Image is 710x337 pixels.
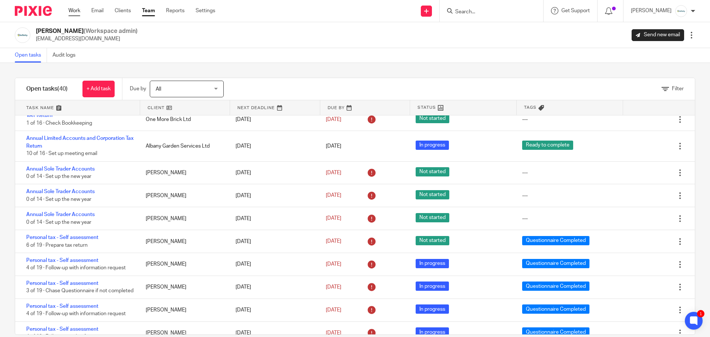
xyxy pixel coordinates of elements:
span: [DATE] [326,144,341,149]
span: 10 of 16 · Set up meeting email [26,151,97,156]
span: All [156,87,161,92]
div: [PERSON_NAME] [138,303,228,317]
a: Annual Sole Trader Accounts [26,212,95,217]
a: Clients [115,7,131,14]
a: VAT Return [26,113,53,118]
a: Email [91,7,104,14]
span: Tags [524,104,537,111]
div: [PERSON_NAME] [138,165,228,180]
img: Infinity%20Logo%20with%20Whitespace%20.png [675,5,687,17]
span: Questionnaire Completed [522,327,589,337]
h2: [PERSON_NAME] [36,27,138,35]
span: [DATE] [326,262,341,267]
span: In progress [416,141,449,150]
div: --- [522,215,528,222]
div: [PERSON_NAME] [138,257,228,272]
input: Search [454,9,521,16]
span: [DATE] [326,170,341,175]
div: One More Brick Ltd [138,112,228,127]
h1: Open tasks [26,85,68,93]
div: 1 [697,310,704,317]
div: [PERSON_NAME] [138,188,228,203]
a: Annual Sole Trader Accounts [26,166,95,172]
span: 1 of 16 · Check Bookkeeping [26,121,92,126]
span: Not started [416,167,449,176]
span: Questionnaire Completed [522,259,589,268]
span: Not started [416,190,449,199]
span: [DATE] [326,239,341,244]
div: [DATE] [228,280,318,294]
div: [DATE] [228,139,318,154]
span: Not started [416,236,449,245]
span: 6 of 19 · Prepare tax return [26,243,88,248]
span: Ready to complete [522,141,573,150]
a: Open tasks [15,48,47,63]
span: In progress [416,304,449,314]
span: [DATE] [326,216,341,221]
a: Personal tax - Self assessment [26,327,98,332]
span: [DATE] [326,193,341,198]
a: Annual Sole Trader Accounts [26,189,95,194]
span: 3 of 19 · Chase Questionnaire if not completed [26,289,133,294]
span: (40) [57,86,68,92]
span: Not started [416,213,449,222]
span: [DATE] [326,330,341,336]
span: In progress [416,327,449,337]
span: Questionnaire Completed [522,282,589,291]
div: Albany Garden Services Ltd [138,139,228,154]
div: [DATE] [228,234,318,249]
span: Questionnaire Completed [522,304,589,314]
span: Status [417,104,436,111]
div: [PERSON_NAME] [138,280,228,294]
span: In progress [416,259,449,268]
a: Send new email [632,29,684,41]
p: Due by [130,85,146,92]
p: [PERSON_NAME] [631,7,672,14]
div: --- [522,116,528,123]
a: Annual Limited Accounts and Corporation Tax Return [26,136,133,148]
div: [DATE] [228,257,318,272]
img: Pixie [15,6,52,16]
div: [DATE] [228,303,318,317]
span: Not started [416,114,449,123]
p: [EMAIL_ADDRESS][DOMAIN_NAME] [36,35,138,43]
div: [DATE] [228,165,318,180]
span: [DATE] [326,307,341,313]
a: Reports [166,7,185,14]
a: Settings [196,7,215,14]
span: (Workspace admin) [84,28,138,34]
a: Personal tax - Self assessment [26,304,98,309]
span: Filter [672,86,684,91]
span: 0 of 14 · Set up the new year [26,174,91,179]
span: Get Support [561,8,590,13]
a: Personal tax - Self assessment [26,235,98,240]
span: Questionnaire Completed [522,236,589,245]
a: Team [142,7,155,14]
a: Audit logs [53,48,81,63]
div: [PERSON_NAME] [138,211,228,226]
div: [PERSON_NAME] [138,234,228,249]
div: --- [522,192,528,199]
span: 0 of 14 · Set up the new year [26,197,91,202]
span: 0 of 14 · Set up the new year [26,220,91,225]
div: --- [522,169,528,176]
img: Infinity%20Logo%20with%20Whitespace%20.png [15,27,30,43]
a: Personal tax - Self assessment [26,281,98,286]
div: [DATE] [228,188,318,203]
span: 4 of 19 · Follow-up with information request [26,266,126,271]
span: 4 of 19 · Follow-up with information request [26,311,126,317]
div: [DATE] [228,112,318,127]
a: Work [68,7,80,14]
div: [DATE] [228,211,318,226]
span: [DATE] [326,117,341,122]
span: [DATE] [326,284,341,290]
a: Personal tax - Self assessment [26,258,98,263]
a: + Add task [82,81,115,97]
span: In progress [416,282,449,291]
